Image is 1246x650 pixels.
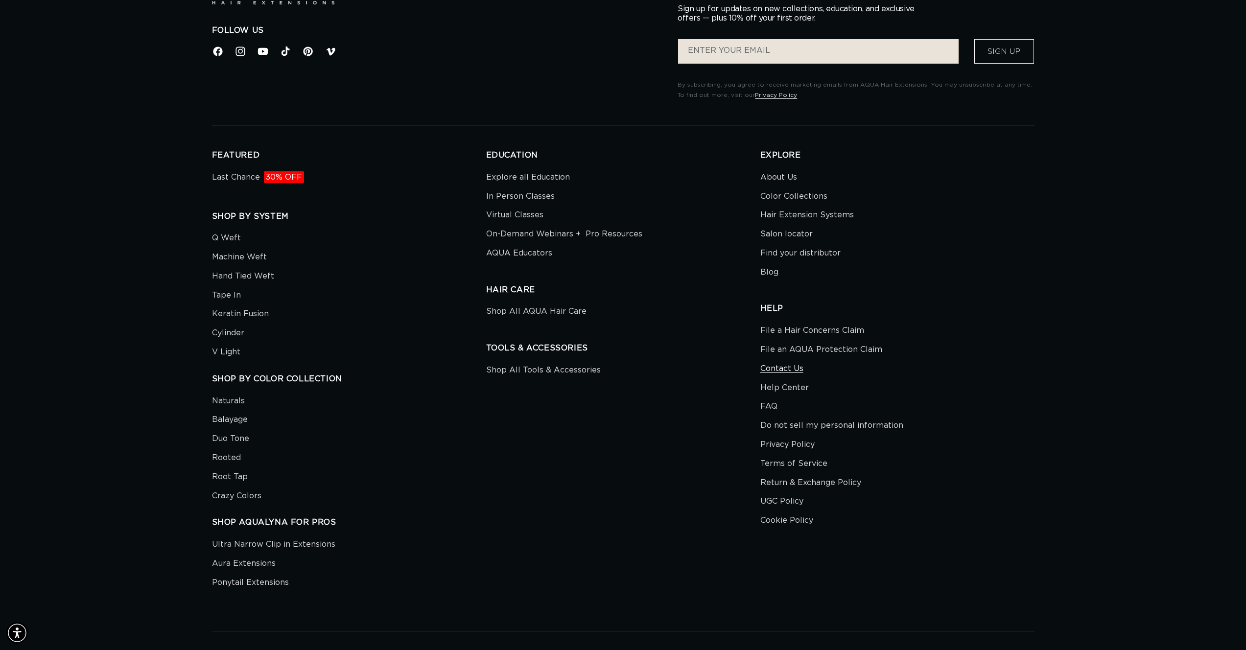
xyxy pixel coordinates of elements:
button: Sign Up [974,39,1034,64]
a: AQUA Educators [486,244,552,263]
h2: TOOLS & ACCESSORIES [486,343,760,353]
h2: SHOP AQUALYNA FOR PROS [212,517,486,528]
a: Terms of Service [760,454,827,473]
h2: SHOP BY SYSTEM [212,211,486,222]
h2: HELP [760,303,1034,314]
h2: SHOP BY COLOR COLLECTION [212,374,486,384]
a: In Person Classes [486,187,555,206]
a: Virtual Classes [486,206,543,225]
a: Last Chance30% OFF [212,170,304,187]
a: Color Collections [760,187,827,206]
a: Salon locator [760,225,813,244]
a: Aura Extensions [212,554,276,573]
span: 30% OFF [264,171,304,183]
a: File a Hair Concerns Claim [760,324,864,340]
a: Duo Tone [212,429,249,448]
a: About Us [760,170,797,187]
a: Shop All Tools & Accessories [486,363,601,380]
a: Ponytail Extensions [212,573,289,592]
a: Help Center [760,378,809,397]
h2: Follow Us [212,25,663,36]
p: Sign up for updates on new collections, education, and exclusive offers — plus 10% off your first... [678,4,922,23]
a: Privacy Policy [760,435,815,454]
p: By subscribing, you agree to receive marketing emails from AQUA Hair Extensions. You may unsubscr... [678,80,1034,101]
a: Q Weft [212,231,241,248]
a: Naturals [212,394,245,411]
a: Return & Exchange Policy [760,473,861,492]
a: Find your distributor [760,244,841,263]
a: Keratin Fusion [212,304,269,324]
a: Do not sell my personal information [760,416,903,435]
a: Root Tap [212,467,248,487]
a: Shop All AQUA Hair Care [486,304,587,321]
a: Crazy Colors [212,487,261,506]
a: Tape In [212,286,241,305]
a: Hand Tied Weft [212,267,274,286]
a: Blog [760,263,778,282]
h2: EXPLORE [760,150,1034,161]
a: On-Demand Webinars + Pro Resources [486,225,642,244]
a: Privacy Policy [755,92,797,98]
a: File an AQUA Protection Claim [760,340,882,359]
a: Explore all Education [486,170,570,187]
a: Machine Weft [212,248,267,267]
div: Accessibility Menu [6,622,28,644]
a: Cookie Policy [760,511,813,530]
a: FAQ [760,397,777,416]
iframe: Chat Widget [1197,603,1246,650]
a: Contact Us [760,359,803,378]
h2: HAIR CARE [486,285,760,295]
a: UGC Policy [760,492,803,511]
a: Ultra Narrow Clip in Extensions [212,537,335,554]
a: V Light [212,343,240,362]
h2: FEATURED [212,150,486,161]
a: Rooted [212,448,241,467]
input: ENTER YOUR EMAIL [678,39,958,64]
h2: EDUCATION [486,150,760,161]
a: Balayage [212,410,248,429]
a: Cylinder [212,324,244,343]
a: Hair Extension Systems [760,206,854,225]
